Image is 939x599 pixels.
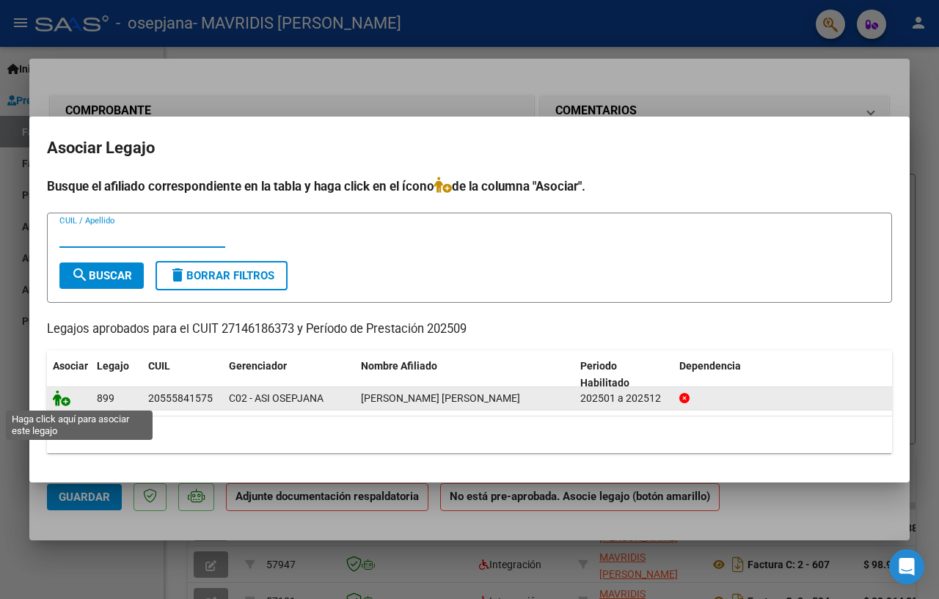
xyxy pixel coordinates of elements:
div: 20555841575 [148,390,213,407]
datatable-header-cell: Gerenciador [223,350,355,399]
datatable-header-cell: CUIL [142,350,223,399]
span: Asociar [53,360,88,372]
mat-icon: delete [169,266,186,284]
mat-icon: search [71,266,89,284]
span: CUIL [148,360,170,372]
datatable-header-cell: Dependencia [673,350,893,399]
span: Borrar Filtros [169,269,274,282]
span: Periodo Habilitado [580,360,629,389]
datatable-header-cell: Legajo [91,350,142,399]
span: Legajo [97,360,129,372]
span: Nombre Afiliado [361,360,437,372]
div: 1 registros [47,416,892,453]
button: Borrar Filtros [156,261,288,290]
p: Legajos aprobados para el CUIT 27146186373 y Período de Prestación 202509 [47,320,892,339]
h4: Busque el afiliado correspondiente en la tabla y haga click en el ícono de la columna "Asociar". [47,177,892,196]
span: C02 - ASI OSEPJANA [229,392,324,404]
div: 202501 a 202512 [580,390,668,407]
span: Buscar [71,269,132,282]
span: RODRIGUEZ VEGA LORENZO RAMIRO [361,392,520,404]
button: Buscar [59,262,144,289]
datatable-header-cell: Periodo Habilitado [574,350,673,399]
span: 899 [97,392,114,404]
span: Dependencia [679,360,741,372]
div: Open Intercom Messenger [889,549,924,584]
datatable-header-cell: Asociar [47,350,91,399]
span: Gerenciador [229,360,287,372]
datatable-header-cell: Nombre Afiliado [355,350,574,399]
h2: Asociar Legajo [47,134,892,162]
